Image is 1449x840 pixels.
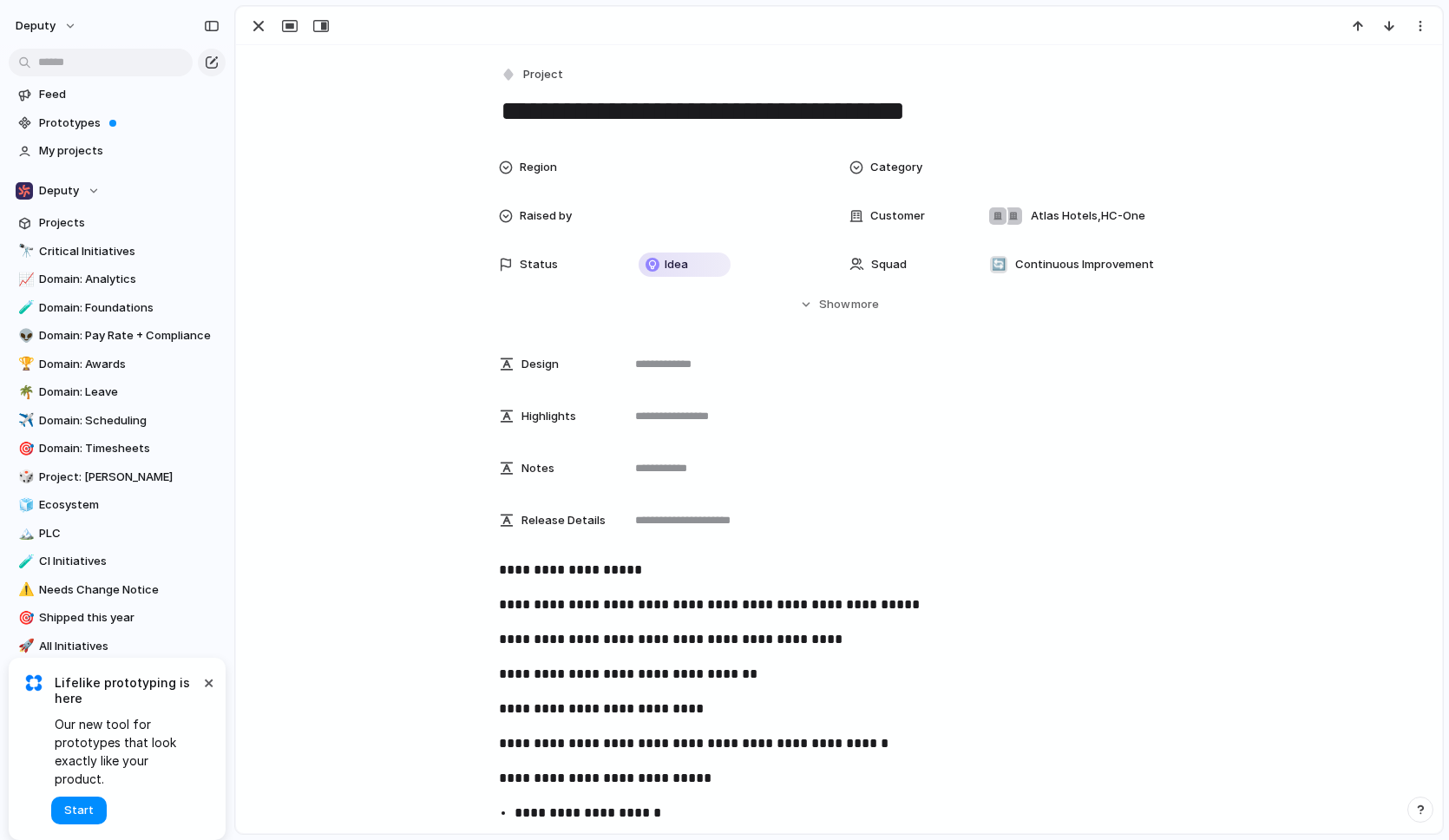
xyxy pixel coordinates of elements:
div: 🌴 [18,383,30,403]
a: ⚠️Needs Change Notice [9,577,226,603]
button: 🔭 [16,243,33,260]
a: 🏔️PLC [9,521,226,547]
span: Raised by [520,207,572,225]
div: 🔄 [990,256,1007,273]
span: Our new tool for prototypes that look exactly like your product. [55,715,200,788]
button: 🎯 [16,440,33,457]
span: Start [64,802,94,819]
span: Continuous Improvement [1015,256,1154,273]
button: Dismiss [198,672,219,692]
span: Category [870,159,922,176]
div: 🚀 [18,636,30,656]
span: Region [520,159,557,176]
span: Projects [39,214,220,232]
span: Domain: Foundations [39,299,220,317]
span: more [851,296,879,313]
span: Idea [665,256,688,273]
a: 🧪Domain: Foundations [9,295,226,321]
a: 🎯Domain: Timesheets [9,436,226,462]
div: 🏔️ [18,523,30,543]
div: 🎯 [18,608,30,628]
button: Start [51,797,107,824]
button: 🏔️ [16,525,33,542]
a: Prototypes [9,110,226,136]
button: 🌴 [16,384,33,401]
div: 🗓️New view [9,661,226,687]
button: Project [497,62,568,88]
button: deputy [8,12,86,40]
span: Deputy [39,182,79,200]
span: Domain: Timesheets [39,440,220,457]
span: Critical Initiatives [39,243,220,260]
div: 🏆 [18,354,30,374]
a: Feed [9,82,226,108]
button: 🎯 [16,609,33,627]
span: All Initiatives [39,638,220,655]
span: Domain: Awards [39,356,220,373]
span: Show [819,296,850,313]
span: Feed [39,86,220,103]
a: My projects [9,138,226,164]
span: Customer [870,207,925,225]
a: 🚀All Initiatives [9,633,226,660]
button: 🚀 [16,638,33,655]
div: ✈️ [18,410,30,430]
a: 🌴Domain: Leave [9,379,226,405]
a: 🧪CI Initiatives [9,548,226,574]
button: 🧪 [16,299,33,317]
div: 🔭 [18,241,30,261]
span: Needs Change Notice [39,581,220,599]
button: 👽 [16,327,33,345]
button: 🏆 [16,356,33,373]
div: 🧊 [18,495,30,515]
span: Release Details [521,512,606,529]
span: Shipped this year [39,609,220,627]
span: Status [520,256,558,273]
button: Deputy [9,178,226,204]
span: My projects [39,142,220,160]
a: 🏆Domain: Awards [9,351,226,377]
a: ✈️Domain: Scheduling [9,408,226,434]
div: 🎯 [18,439,30,459]
span: Project [523,66,563,83]
div: ⚠️ [18,580,30,600]
span: Project: [PERSON_NAME] [39,469,220,486]
span: Domain: Scheduling [39,412,220,430]
span: Lifelike prototyping is here [55,675,200,706]
a: 📈Domain: Analytics [9,266,226,292]
a: 👽Domain: Pay Rate + Compliance [9,323,226,349]
span: deputy [16,17,56,35]
a: 🎲Project: [PERSON_NAME] [9,464,226,490]
span: Ecosystem [39,496,220,514]
span: Highlights [521,408,576,425]
span: Domain: Leave [39,384,220,401]
div: 👽 [18,326,30,346]
button: Showmore [499,289,1179,320]
span: Design [521,356,559,373]
button: 🎲 [16,469,33,486]
span: PLC [39,525,220,542]
div: 📈 [18,270,30,290]
div: 🧪 [18,298,30,318]
a: 🧊Ecosystem [9,492,226,518]
a: 🎯Shipped this year [9,605,226,631]
span: Squad [871,256,907,273]
span: Domain: Pay Rate + Compliance [39,327,220,345]
span: Notes [521,460,554,477]
span: CI Initiatives [39,553,220,570]
a: 🔭Critical Initiatives [9,239,226,265]
button: ✈️ [16,412,33,430]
